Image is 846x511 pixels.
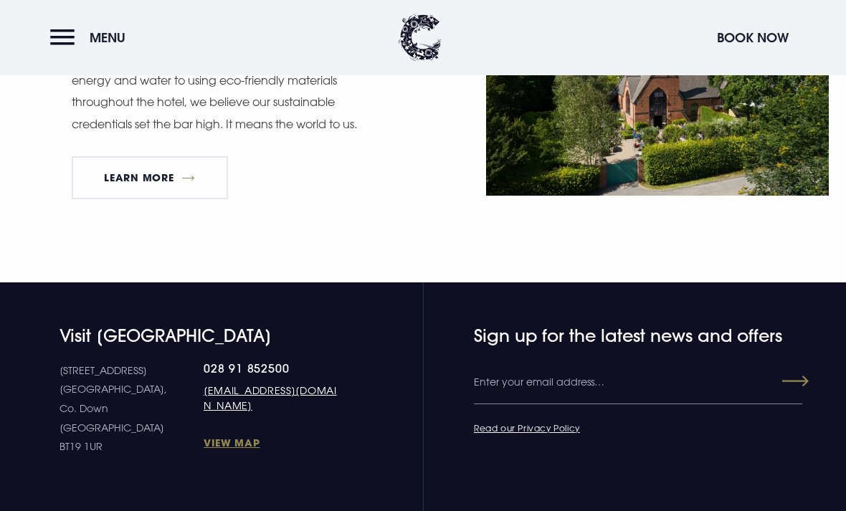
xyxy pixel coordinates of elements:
input: Enter your email address… [474,361,802,404]
a: [EMAIL_ADDRESS][DOMAIN_NAME] [204,383,343,413]
button: Submit [757,368,809,394]
h4: Sign up for the latest news and offers [474,325,754,346]
a: Learn More [72,156,228,199]
button: Book Now [710,22,796,53]
p: [STREET_ADDRESS] [GEOGRAPHIC_DATA], Co. Down [GEOGRAPHIC_DATA] BT19 1UR [60,361,204,457]
h4: Visit [GEOGRAPHIC_DATA] [60,325,346,346]
img: Clandeboye Lodge [399,14,442,61]
a: Read our Privacy Policy [474,422,580,434]
span: Menu [90,29,125,46]
button: Menu [50,22,133,53]
a: View Map [204,436,343,449]
a: 028 91 852500 [204,361,343,376]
